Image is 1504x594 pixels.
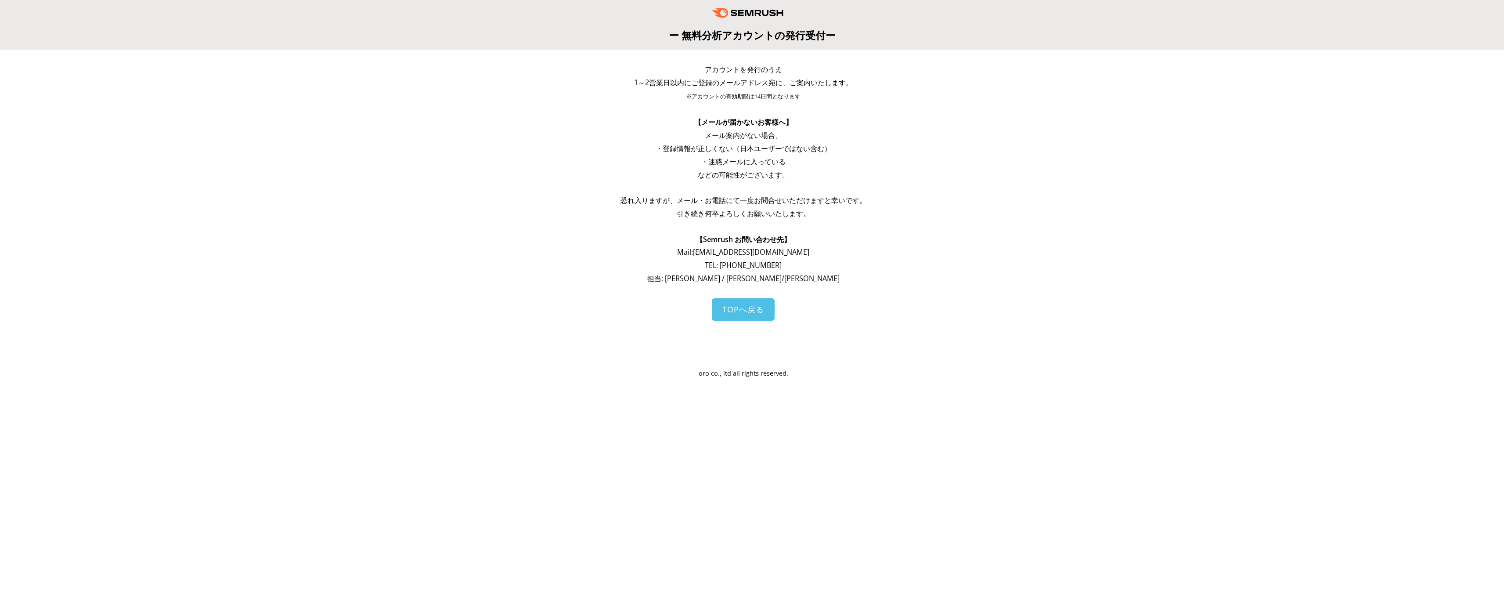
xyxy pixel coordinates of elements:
span: 1～2営業日以内にご登録のメールアドレス宛に、ご案内いたします。 [634,78,853,87]
span: 【メールが届かないお客様へ】 [694,117,793,127]
span: などの可能性がございます。 [698,170,789,180]
span: 【Semrush お問い合わせ先】 [696,235,791,244]
span: 担当: [PERSON_NAME] / [PERSON_NAME]/[PERSON_NAME] [647,274,840,283]
span: TEL: [PHONE_NUMBER] [705,261,782,270]
span: Mail: [EMAIL_ADDRESS][DOMAIN_NAME] [677,247,809,257]
span: ・迷惑メールに入っている [701,157,786,167]
span: TOPへ戻る [722,304,764,315]
span: ・登録情報が正しくない（日本ユーザーではない含む） [656,144,831,153]
span: メール案内がない場合、 [705,130,782,140]
span: 恐れ入りますが、メール・お電話にて一度お問合せいただけますと幸いです。 [620,196,866,205]
span: アカウントを発行のうえ [705,65,782,74]
span: 引き続き何卒よろしくお願いいたします。 [677,209,810,218]
a: TOPへ戻る [712,298,775,321]
span: oro co., ltd all rights reserved. [699,369,788,377]
span: ※アカウントの有効期限は14日間となります [686,93,801,100]
span: ー 無料分析アカウントの発行受付ー [669,28,836,42]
